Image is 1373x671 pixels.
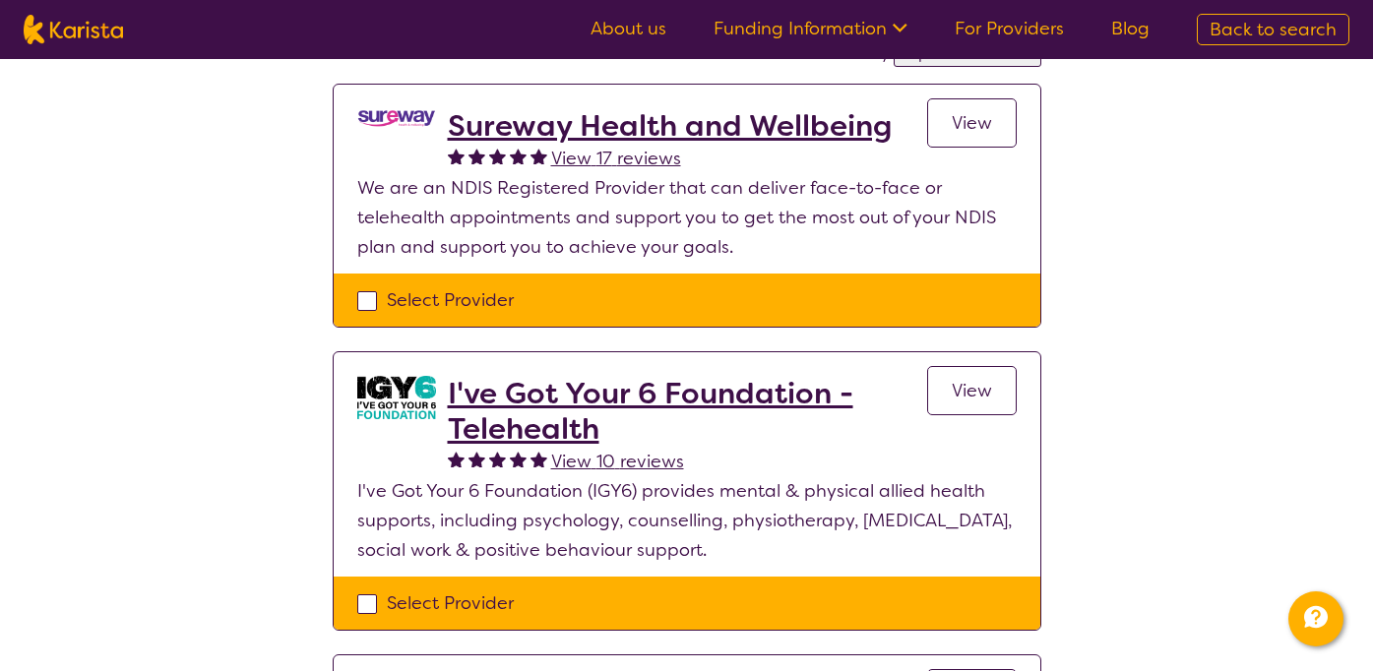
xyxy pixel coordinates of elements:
[530,148,547,164] img: fullstar
[1197,14,1349,45] a: Back to search
[357,476,1017,565] p: I've Got Your 6 Foundation (IGY6) provides mental & physical allied health supports, including ps...
[468,451,485,467] img: fullstar
[952,379,992,402] span: View
[468,148,485,164] img: fullstar
[591,17,666,40] a: About us
[714,17,907,40] a: Funding Information
[357,108,436,129] img: nedi5p6dj3rboepxmyww.png
[510,148,527,164] img: fullstar
[927,366,1017,415] a: View
[357,173,1017,262] p: We are an NDIS Registered Provider that can deliver face-to-face or telehealth appointments and s...
[1111,17,1150,40] a: Blog
[510,451,527,467] img: fullstar
[530,451,547,467] img: fullstar
[357,376,436,419] img: aw0qclyvxjfem2oefjis.jpg
[927,98,1017,148] a: View
[1210,18,1337,41] span: Back to search
[448,451,465,467] img: fullstar
[551,450,684,473] span: View 10 reviews
[1288,591,1343,646] button: Channel Menu
[551,447,684,476] a: View 10 reviews
[955,17,1064,40] a: For Providers
[24,15,123,44] img: Karista logo
[448,376,927,447] a: I've Got Your 6 Foundation - Telehealth
[952,111,992,135] span: View
[448,108,892,144] a: Sureway Health and Wellbeing
[551,144,681,173] a: View 17 reviews
[489,451,506,467] img: fullstar
[489,148,506,164] img: fullstar
[551,147,681,170] span: View 17 reviews
[448,148,465,164] img: fullstar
